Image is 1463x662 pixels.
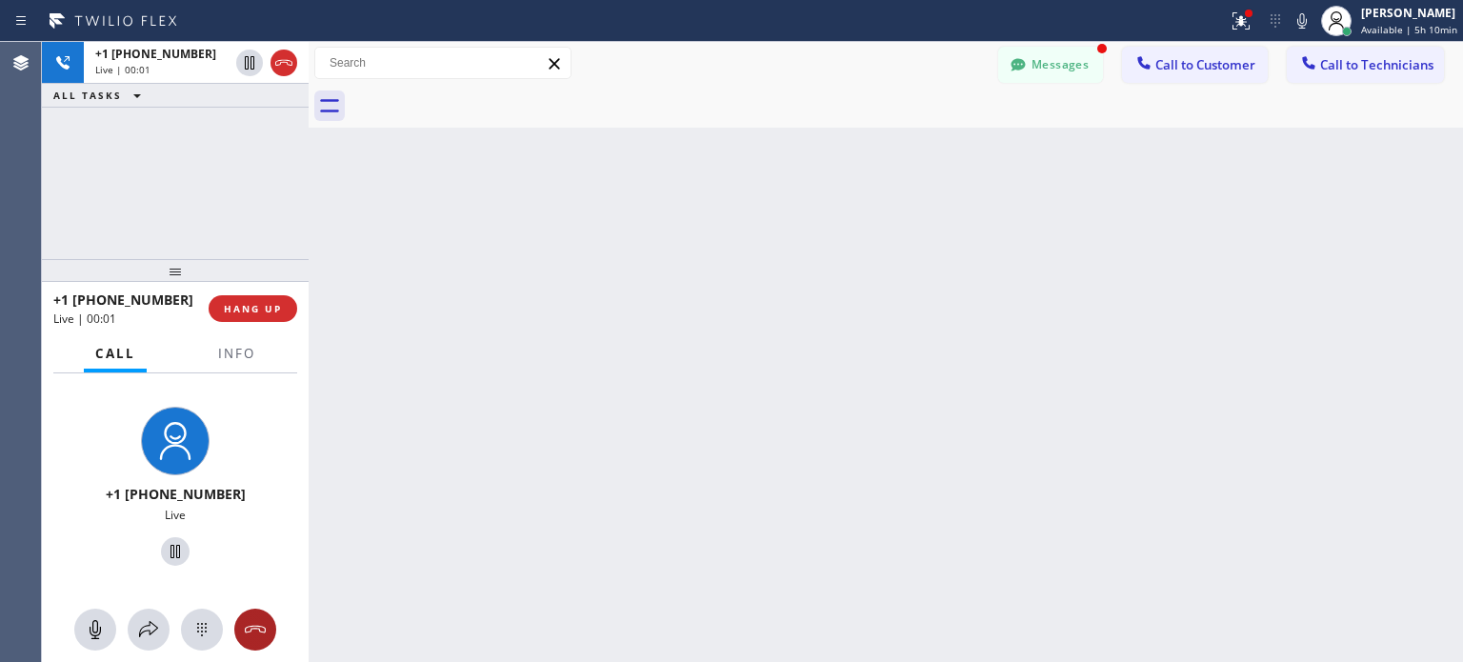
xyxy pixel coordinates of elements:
span: Call [95,345,135,362]
button: Hang up [234,609,276,651]
span: Call to Customer [1155,56,1255,73]
button: Hold Customer [236,50,263,76]
span: Live [165,507,186,523]
span: Live | 00:01 [95,63,150,76]
button: Messages [998,47,1103,83]
button: HANG UP [209,295,297,322]
button: Info [207,335,267,372]
span: +1 [PHONE_NUMBER] [53,291,193,309]
span: +1 [PHONE_NUMBER] [95,46,216,62]
button: Hold Customer [161,537,190,566]
span: Info [218,345,255,362]
button: Call [84,335,147,372]
span: HANG UP [224,302,282,315]
button: Call to Technicians [1287,47,1444,83]
button: ALL TASKS [42,84,160,107]
span: Call to Technicians [1320,56,1433,73]
button: Mute [1289,8,1315,34]
button: Open dialpad [181,609,223,651]
span: Available | 5h 10min [1361,23,1457,36]
div: [PERSON_NAME] [1361,5,1457,21]
button: Call to Customer [1122,47,1268,83]
button: Open directory [128,609,170,651]
button: Hang up [271,50,297,76]
span: +1 [PHONE_NUMBER] [106,485,246,503]
input: Search [315,48,571,78]
button: Mute [74,609,116,651]
span: Live | 00:01 [53,311,116,327]
span: ALL TASKS [53,89,122,102]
